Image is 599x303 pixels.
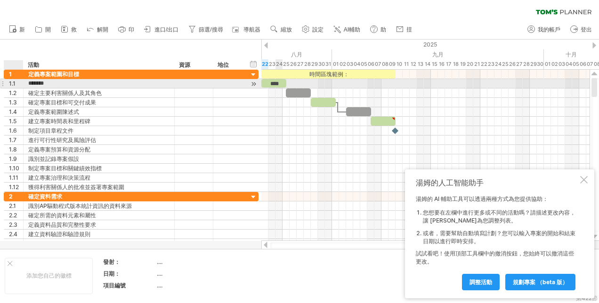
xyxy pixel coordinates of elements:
div: 資源 [179,60,208,70]
div: Saturday, 30 August 2025 [318,59,325,69]
div: .... [157,258,236,266]
div: 確定資料儲存和擷取需求 [28,239,170,248]
div: Thursday, 25 September 2025 [502,59,509,69]
div: Friday, 3 October 2025 [558,59,565,69]
div: Tuesday, 23 September 2025 [487,59,494,69]
div: Friday, 22 August 2025 [261,59,268,69]
div: 2.3 [9,220,23,229]
span: 登出 [581,26,592,33]
div: 2.5 [9,239,23,248]
div: scroll to activity [249,79,258,89]
span: 我的帳戶 [538,26,560,33]
a: 解開 [84,24,111,36]
div: 1.9 [9,154,23,163]
a: 導航器 [231,24,263,36]
div: Monday, 29 September 2025 [530,59,537,69]
div: Thursday, 18 September 2025 [452,59,459,69]
div: 定義專案預算和資源分配 [28,145,170,154]
a: 救 [58,24,80,36]
div: 定義專案範圍陳述式 [28,107,170,116]
a: 規劃專案 （Beta 版） [505,274,575,290]
div: 項目編號 [103,281,155,289]
a: 開 [32,24,54,36]
div: .... [157,281,236,289]
div: Saturday, 23 August 2025 [268,59,275,69]
div: Saturday, 27 September 2025 [516,59,523,69]
div: Friday, 29 August 2025 [311,59,318,69]
div: Thursday, 4 September 2025 [353,59,360,69]
div: Sunday, 5 October 2025 [572,59,579,69]
div: Thursday, 2 October 2025 [551,59,558,69]
div: Friday, 19 September 2025 [459,59,466,69]
div: 1.10 [9,164,23,173]
div: 定義資料品質和完整性要求 [28,220,170,229]
font: 添加您自己的徽標 [26,272,72,279]
span: 縮放 [281,26,292,33]
div: Monday, 25 August 2025 [283,59,290,69]
li: 或者，需要幫助自動填寫計劃？您可以輸入專案的開始和結束日期以進行即時安排。 [423,230,578,246]
a: 調整活動 [462,274,500,290]
a: 縮放 [268,24,295,36]
a: 設定 [299,24,326,36]
a: 我的帳戶 [525,24,563,36]
a: 㨟 [394,24,415,36]
div: 活動 [28,60,169,70]
span: AI輔助 [344,26,360,33]
div: 獲得利害關係人的批准並簽署專案範圍 [28,183,170,191]
div: 湯姆的人工智能助手 [416,178,578,188]
div: 識別並記錄專案假設 [28,154,170,163]
div: Saturday, 20 September 2025 [466,59,473,69]
div: Sunday, 28 September 2025 [523,59,530,69]
div: Tuesday, 2 September 2025 [339,59,346,69]
div: Tuesday, 7 October 2025 [586,59,593,69]
div: 1 [9,70,23,79]
div: 制定項目章程文件 [28,126,170,135]
div: Tuesday, 30 September 2025 [537,59,544,69]
div: Tuesday, 26 August 2025 [290,59,297,69]
span: 救 [71,26,77,33]
li: 您想要在左欄中進行更多或不同的活動嗎？請描述更改內容，讓 [PERSON_NAME]為您調整列表。 [423,209,578,225]
div: 時間區塊範例： [261,70,396,79]
div: Sunday, 31 August 2025 [325,59,332,69]
div: Sunday, 21 September 2025 [473,59,480,69]
div: 1.12 [9,183,23,191]
div: Thursday, 11 September 2025 [403,59,410,69]
div: Wednesday, 10 September 2025 [396,59,403,69]
div: Wednesday, 27 August 2025 [297,59,304,69]
a: 助 [368,24,389,36]
a: AI輔助 [331,24,363,36]
div: 地位 [218,60,238,70]
div: Friday, 26 September 2025 [509,59,516,69]
div: 1.4 [9,107,23,116]
div: 2.1 [9,201,23,210]
div: 第422節 [576,295,598,303]
div: Monday, 22 September 2025 [480,59,487,69]
div: 1.8 [9,145,23,154]
div: 1.3 [9,98,23,107]
div: 識別AP驅動程式版本統計資訊的資料來源 [28,201,170,210]
div: Wednesday, 24 September 2025 [494,59,502,69]
a: 登出 [568,24,595,36]
span: 導航器 [243,26,260,33]
div: Saturday, 6 September 2025 [367,59,374,69]
div: Monday, 1 September 2025 [332,59,339,69]
span: 調整活動 [469,279,492,286]
span: 助 [380,26,386,33]
span: 進口/出口 [154,26,178,33]
div: Saturday, 13 September 2025 [417,59,424,69]
a: 新 [7,24,28,36]
div: 建立專案時間表和里程碑 [28,117,170,126]
div: 2.4 [9,230,23,239]
span: 印 [129,26,134,33]
span: 規劃專案 （Beta 版） [513,279,568,286]
span: 篩選/搜尋 [199,26,223,33]
div: 1.6 [9,126,23,135]
div: 發射： [103,258,155,266]
div: 確定所需的資料元素和屬性 [28,211,170,220]
div: 1.7 [9,136,23,144]
div: September 2025 [332,49,544,59]
div: 1.11 [9,173,23,182]
div: 確定主要利害關係人及其角色 [28,88,170,97]
div: 2 [9,192,23,201]
a: 進口/出口 [142,24,181,36]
